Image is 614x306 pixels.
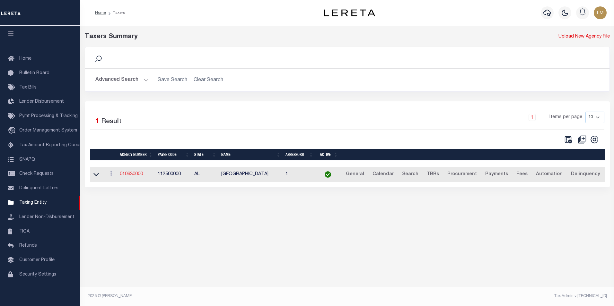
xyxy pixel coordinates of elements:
[316,149,340,160] th: Active: activate to sort column ascending
[568,169,603,180] a: Delinquency
[594,6,607,19] img: svg+xml;base64,PHN2ZyB4bWxucz0iaHR0cDovL3d3dy53My5vcmcvMjAwMC9zdmciIHBvaW50ZXItZXZlbnRzPSJub25lIi...
[192,149,219,160] th: State: activate to sort column ascending
[513,169,531,180] a: Fees
[558,33,610,40] a: Upload New Agency File
[155,167,192,183] td: 112500000
[19,186,58,191] span: Delinquent Letters
[19,215,75,219] span: Lender Non-Disbursement
[19,56,31,61] span: Home
[120,172,143,176] a: 010630000
[19,143,82,148] span: Tax Amount Reporting Queue
[283,167,316,183] td: 1
[19,157,35,162] span: SNAPQ
[370,169,397,180] a: Calendar
[19,172,54,176] span: Check Requests
[95,74,149,86] button: Advanced Search
[19,200,47,205] span: Taxing Entity
[101,117,121,127] label: Result
[424,169,442,180] a: TBRs
[19,99,64,104] span: Lender Disbursement
[155,149,192,160] th: Payee Code: activate to sort column ascending
[352,293,607,299] div: Tax Admin v.[TECHNICAL_ID]
[19,114,78,118] span: Pymt Processing & Tracking
[95,11,106,15] a: Home
[19,128,77,133] span: Order Management System
[219,167,283,183] td: [GEOGRAPHIC_DATA]
[106,10,125,16] li: Taxers
[192,167,219,183] td: AL
[19,85,37,90] span: Tax Bills
[529,114,536,121] a: 1
[83,293,347,299] div: 2025 © [PERSON_NAME].
[549,114,582,121] span: Items per page
[324,9,375,16] img: logo-dark.svg
[325,171,331,178] img: check-icon-green.svg
[444,169,480,180] a: Procurement
[8,127,18,135] i: travel_explore
[219,149,283,160] th: Name: activate to sort column ascending
[533,169,566,180] a: Automation
[85,32,476,42] div: Taxers Summary
[95,118,99,125] span: 1
[19,243,37,248] span: Refunds
[343,169,367,180] a: General
[482,169,511,180] a: Payments
[283,149,316,160] th: Assessors: activate to sort column ascending
[19,229,30,234] span: TIQA
[117,149,155,160] th: Agency Number: activate to sort column ascending
[399,169,421,180] a: Search
[19,258,55,262] span: Customer Profile
[19,71,49,75] span: Bulletin Board
[19,272,56,277] span: Security Settings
